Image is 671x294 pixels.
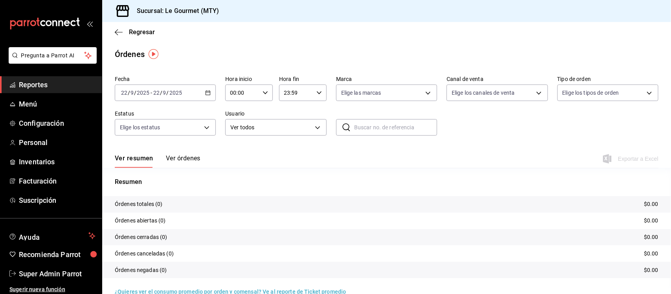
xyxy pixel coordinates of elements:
[354,119,437,135] input: Buscar no. de referencia
[225,111,326,117] label: Usuario
[341,89,381,97] span: Elige las marcas
[9,47,97,64] button: Pregunta a Parrot AI
[19,195,96,206] span: Suscripción
[115,77,216,82] label: Fecha
[6,57,97,65] a: Pregunta a Parrot AI
[557,77,658,82] label: Tipo de orden
[19,249,96,260] span: Recomienda Parrot
[115,217,166,225] p: Órdenes abiertas (0)
[134,90,136,96] span: /
[149,49,158,59] img: Tooltip marker
[21,51,85,60] span: Pregunta a Parrot AI
[19,176,96,186] span: Facturación
[644,266,658,274] p: $0.00
[19,137,96,148] span: Personal
[19,156,96,167] span: Inventarios
[336,77,437,82] label: Marca
[121,90,128,96] input: --
[169,90,182,96] input: ----
[120,123,160,131] span: Elige los estatus
[644,250,658,258] p: $0.00
[230,123,312,132] span: Ver todos
[19,118,96,129] span: Configuración
[19,79,96,90] span: Reportes
[644,217,658,225] p: $0.00
[115,177,658,187] p: Resumen
[644,200,658,208] p: $0.00
[279,77,327,82] label: Hora fin
[153,90,160,96] input: --
[166,154,200,168] button: Ver órdenes
[151,90,152,96] span: -
[160,90,162,96] span: /
[130,90,134,96] input: --
[115,111,216,117] label: Estatus
[115,266,167,274] p: Órdenes negadas (0)
[225,77,273,82] label: Hora inicio
[128,90,130,96] span: /
[115,154,153,168] button: Ver resumen
[9,285,96,294] span: Sugerir nueva función
[115,200,163,208] p: Órdenes totales (0)
[167,90,169,96] span: /
[163,90,167,96] input: --
[563,89,619,97] span: Elige los tipos de orden
[115,250,174,258] p: Órdenes canceladas (0)
[19,268,96,279] span: Super Admin Parrot
[644,233,658,241] p: $0.00
[129,28,155,36] span: Regresar
[86,20,93,27] button: open_drawer_menu
[19,99,96,109] span: Menú
[115,48,145,60] div: Órdenes
[115,233,167,241] p: Órdenes cerradas (0)
[452,89,515,97] span: Elige los canales de venta
[447,77,548,82] label: Canal de venta
[19,231,85,241] span: Ayuda
[136,90,150,96] input: ----
[115,154,200,168] div: navigation tabs
[131,6,219,16] h3: Sucursal: Le Gourmet (MTY)
[115,28,155,36] button: Regresar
